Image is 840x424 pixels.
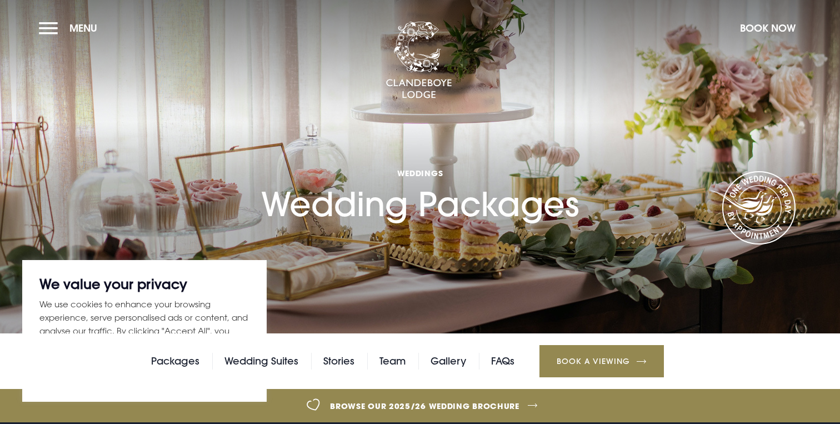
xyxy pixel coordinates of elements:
[22,260,267,402] div: We value your privacy
[539,345,664,377] a: Book a Viewing
[379,353,406,370] a: Team
[734,16,801,40] button: Book Now
[386,22,452,99] img: Clandeboye Lodge
[261,168,579,178] span: Weddings
[39,16,103,40] button: Menu
[69,22,97,34] span: Menu
[39,297,249,351] p: We use cookies to enhance your browsing experience, serve personalised ads or content, and analys...
[323,353,354,370] a: Stories
[491,353,514,370] a: FAQs
[151,353,199,370] a: Packages
[261,115,579,224] h1: Wedding Packages
[224,353,298,370] a: Wedding Suites
[431,353,466,370] a: Gallery
[39,277,249,291] p: We value your privacy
